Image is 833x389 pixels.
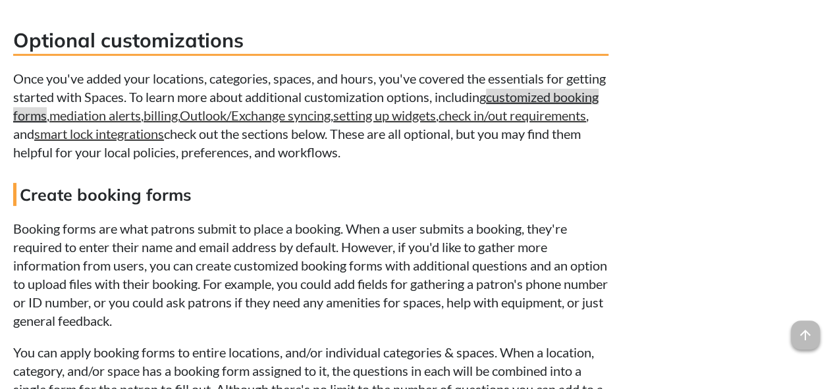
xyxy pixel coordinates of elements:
[49,107,141,123] a: mediation alerts
[13,26,608,56] h3: Optional customizations
[13,89,599,123] a: customized booking forms
[13,183,608,206] h4: Create booking forms
[13,69,608,161] p: Once you've added your locations, categories, spaces, and hours, you've covered the essentials fo...
[333,107,436,123] a: setting up widgets
[439,107,586,123] a: check in/out requirements
[180,107,331,123] a: Outlook/Exchange syncing
[34,126,164,142] a: smart lock integrations
[791,322,820,338] a: arrow_upward
[791,321,820,350] span: arrow_upward
[144,107,178,123] a: billing
[13,219,608,330] p: Booking forms are what patrons submit to place a booking. When a user submits a booking, they're ...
